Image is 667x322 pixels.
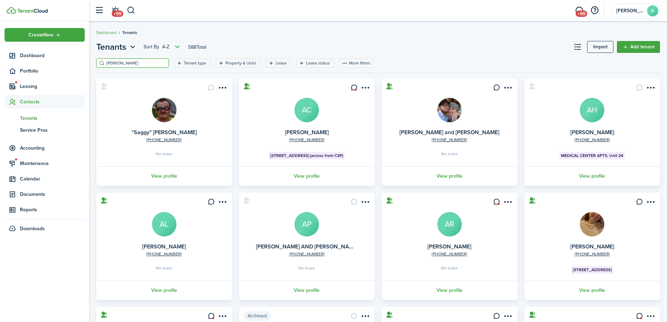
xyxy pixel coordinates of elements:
button: Open menu [502,84,513,94]
span: No lease [298,266,315,270]
header-page-total: 588 Total [188,43,206,51]
a: View profile [523,166,661,186]
button: Open menu [359,84,370,94]
button: Open menu [217,198,228,208]
span: A-Z [162,43,169,50]
button: More filters [339,59,373,68]
span: [STREET_ADDRESS] [573,267,612,273]
a: [PHONE_NUMBER] [575,251,610,257]
a: View profile [238,166,376,186]
span: Leasing [20,83,85,90]
a: Dashboard [96,29,117,36]
button: Open menu [645,84,656,94]
button: Tenants [96,41,137,53]
a: View profile [381,281,519,300]
filter-tag: Open filter [266,59,291,68]
span: Sort by [144,43,162,50]
a: [PERSON_NAME] [142,242,186,251]
img: TenantCloud [7,7,16,14]
a: [PHONE_NUMBER] [289,137,325,143]
span: RANDALL INVESTMENT PROPERTIES [616,8,644,13]
a: [PHONE_NUMBER] [146,137,182,143]
a: [PERSON_NAME] AND [PERSON_NAME] [256,242,358,251]
button: Open menu [5,28,85,42]
a: Notifications [109,2,122,20]
span: Documents [20,191,85,198]
span: +99 [112,11,123,17]
input: Search here... [105,60,166,67]
a: AL [152,212,176,237]
filter-tag-label: Lease [276,60,287,66]
span: Create New [28,33,54,37]
span: Tenants [122,29,137,36]
img: TenantCloud [17,9,48,13]
span: Service Pros [20,126,85,134]
button: Open menu [502,313,513,322]
filter-tag-label: Lease status [306,60,330,66]
button: Open resource center [589,5,600,16]
a: [PHONE_NUMBER] [432,137,467,143]
a: AC [294,98,319,122]
filter-tag-label: Property & Units [225,60,256,66]
a: [PHONE_NUMBER] [575,137,610,143]
span: MEDICAL CENTER APTS, Unit 24 [561,152,623,159]
a: View profile [523,281,661,300]
span: Tenants [20,115,85,122]
a: [PHONE_NUMBER] [146,251,182,257]
button: Open menu [217,84,228,94]
button: Open menu [645,198,656,208]
span: No lease [441,152,458,156]
a: AP [294,212,319,237]
img: Aaron Dukes and Sarah Dunning [437,98,462,122]
a: AR [437,212,462,237]
img: "Saggy" Cory Dorris [152,98,176,122]
a: "Saggy" [PERSON_NAME] [132,128,197,136]
a: Add tenant [617,41,660,53]
button: Open menu [645,313,656,322]
span: Reports [20,206,85,213]
span: Tenants [96,41,126,53]
a: Import [587,41,613,53]
a: [PERSON_NAME] [570,242,614,251]
a: Reports [5,203,85,217]
span: No lease [156,266,173,270]
a: Messaging [572,2,586,20]
img: Abbi Cox [580,212,604,237]
button: Open menu [144,43,182,51]
button: Open menu [217,313,228,322]
a: View profile [95,166,233,186]
a: Tenants [5,112,85,124]
a: View profile [238,281,376,300]
a: [PHONE_NUMBER] [289,251,325,257]
a: Dashboard [5,49,85,62]
filter-tag-label: Tenant type [184,60,206,66]
a: AH [580,98,604,122]
a: [PERSON_NAME] [428,242,471,251]
button: Open menu [359,198,370,208]
span: [STREET_ADDRESS] (across from CSP) [270,152,343,159]
button: Open menu [359,313,370,322]
filter-tag: Open filter [216,59,260,68]
span: Portfolio [20,67,85,75]
span: Archived [243,311,271,321]
span: +99 [576,11,587,17]
span: Calendar [20,175,85,183]
filter-tag: Open filter [296,59,334,68]
a: [PERSON_NAME] [570,128,614,136]
button: Open sidebar [92,4,106,17]
span: No lease [156,152,173,156]
button: Sort byA-Z [144,43,182,51]
button: Open menu [502,198,513,208]
span: Contacts [20,98,85,105]
button: Open menu [96,41,137,53]
button: Search [127,5,136,16]
a: Service Pros [5,124,85,136]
